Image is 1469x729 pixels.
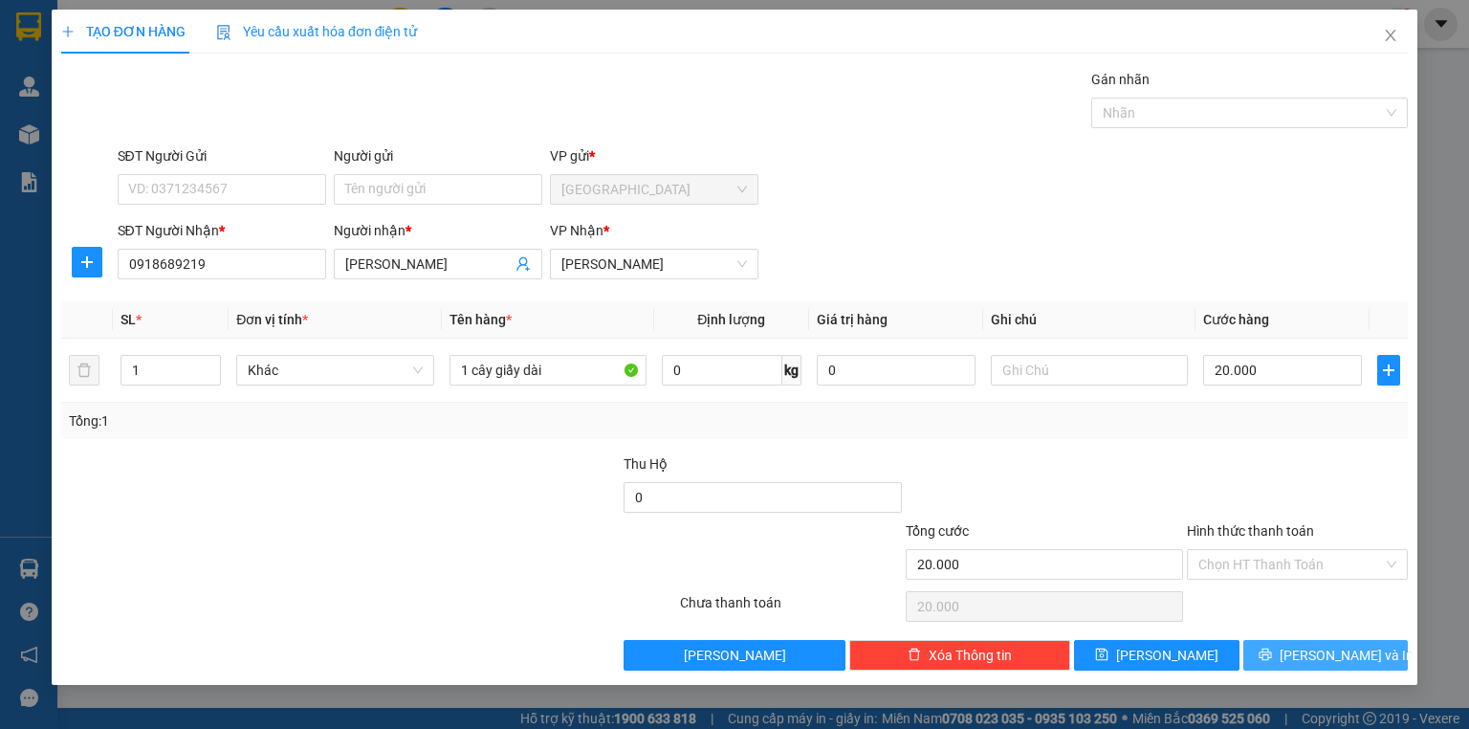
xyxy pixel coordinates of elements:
[697,312,765,327] span: Định lượng
[550,145,758,166] div: VP gửi
[216,25,231,40] img: icon
[199,356,220,370] span: Increase Value
[1095,648,1108,663] span: save
[906,523,969,539] span: Tổng cước
[908,648,921,663] span: delete
[236,312,308,327] span: Đơn vị tính
[334,145,542,166] div: Người gửi
[205,372,216,384] span: down
[624,456,668,472] span: Thu Hộ
[929,645,1012,666] span: Xóa Thông tin
[73,254,101,270] span: plus
[216,24,418,39] span: Yêu cầu xuất hóa đơn điện tử
[199,370,220,385] span: Decrease Value
[1377,355,1400,386] button: plus
[515,256,531,272] span: user-add
[561,175,747,204] span: Sài Gòn
[72,247,102,277] button: plus
[205,359,216,370] span: up
[550,223,603,238] span: VP Nhận
[1259,648,1272,663] span: printer
[782,355,801,386] span: kg
[334,220,542,241] div: Người nhận
[118,145,326,166] div: SĐT Người Gửi
[1187,523,1314,539] label: Hình thức thanh toán
[849,640,1070,671] button: deleteXóa Thông tin
[1091,72,1150,87] label: Gán nhãn
[1378,363,1399,378] span: plus
[1243,640,1409,671] button: printer[PERSON_NAME] và In
[1203,312,1269,327] span: Cước hàng
[817,312,888,327] span: Giá trị hàng
[1383,28,1398,43] span: close
[684,645,786,666] span: [PERSON_NAME]
[817,355,976,386] input: 0
[678,592,903,626] div: Chưa thanh toán
[561,250,747,278] span: Phan Rang
[118,220,326,241] div: SĐT Người Nhận
[1364,10,1417,63] button: Close
[449,355,647,386] input: VD: Bàn, Ghế
[248,356,422,385] span: Khác
[983,301,1195,339] th: Ghi chú
[449,312,512,327] span: Tên hàng
[61,25,75,38] span: plus
[69,410,568,431] div: Tổng: 1
[624,640,844,671] button: [PERSON_NAME]
[69,355,99,386] button: delete
[991,355,1188,386] input: Ghi Chú
[121,312,136,327] span: SL
[1074,640,1239,671] button: save[PERSON_NAME]
[1280,645,1414,666] span: [PERSON_NAME] và In
[61,24,186,39] span: TẠO ĐƠN HÀNG
[1116,645,1218,666] span: [PERSON_NAME]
